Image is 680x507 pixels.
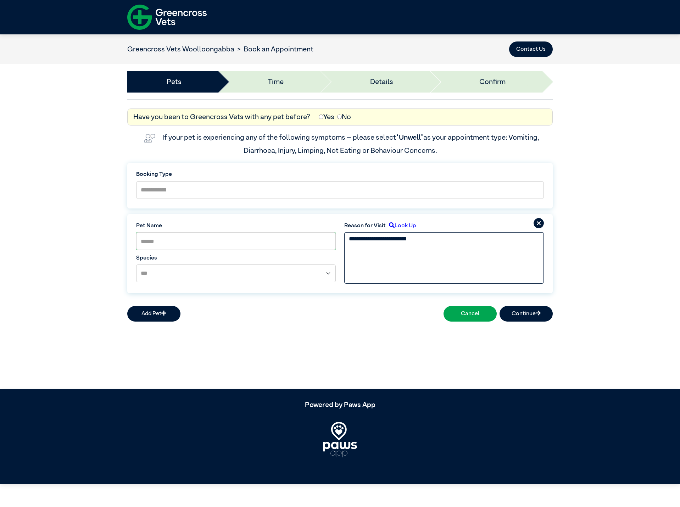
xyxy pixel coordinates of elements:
[127,44,313,55] nav: breadcrumb
[234,44,313,55] li: Book an Appointment
[162,134,540,154] label: If your pet is experiencing any of the following symptoms – please select as your appointment typ...
[337,115,342,119] input: No
[444,306,497,322] button: Cancel
[127,2,207,33] img: f-logo
[141,131,158,145] img: vet
[133,112,310,122] label: Have you been to Greencross Vets with any pet before?
[136,222,336,230] label: Pet Name
[396,134,423,141] span: “Unwell”
[386,222,416,230] label: Look Up
[127,401,553,409] h5: Powered by Paws App
[127,46,234,53] a: Greencross Vets Woolloongabba
[136,170,544,179] label: Booking Type
[344,222,386,230] label: Reason for Visit
[337,112,351,122] label: No
[167,77,182,87] a: Pets
[136,254,336,262] label: Species
[319,112,334,122] label: Yes
[127,306,180,322] button: Add Pet
[500,306,553,322] button: Continue
[319,115,323,119] input: Yes
[323,422,357,457] img: PawsApp
[509,41,553,57] button: Contact Us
